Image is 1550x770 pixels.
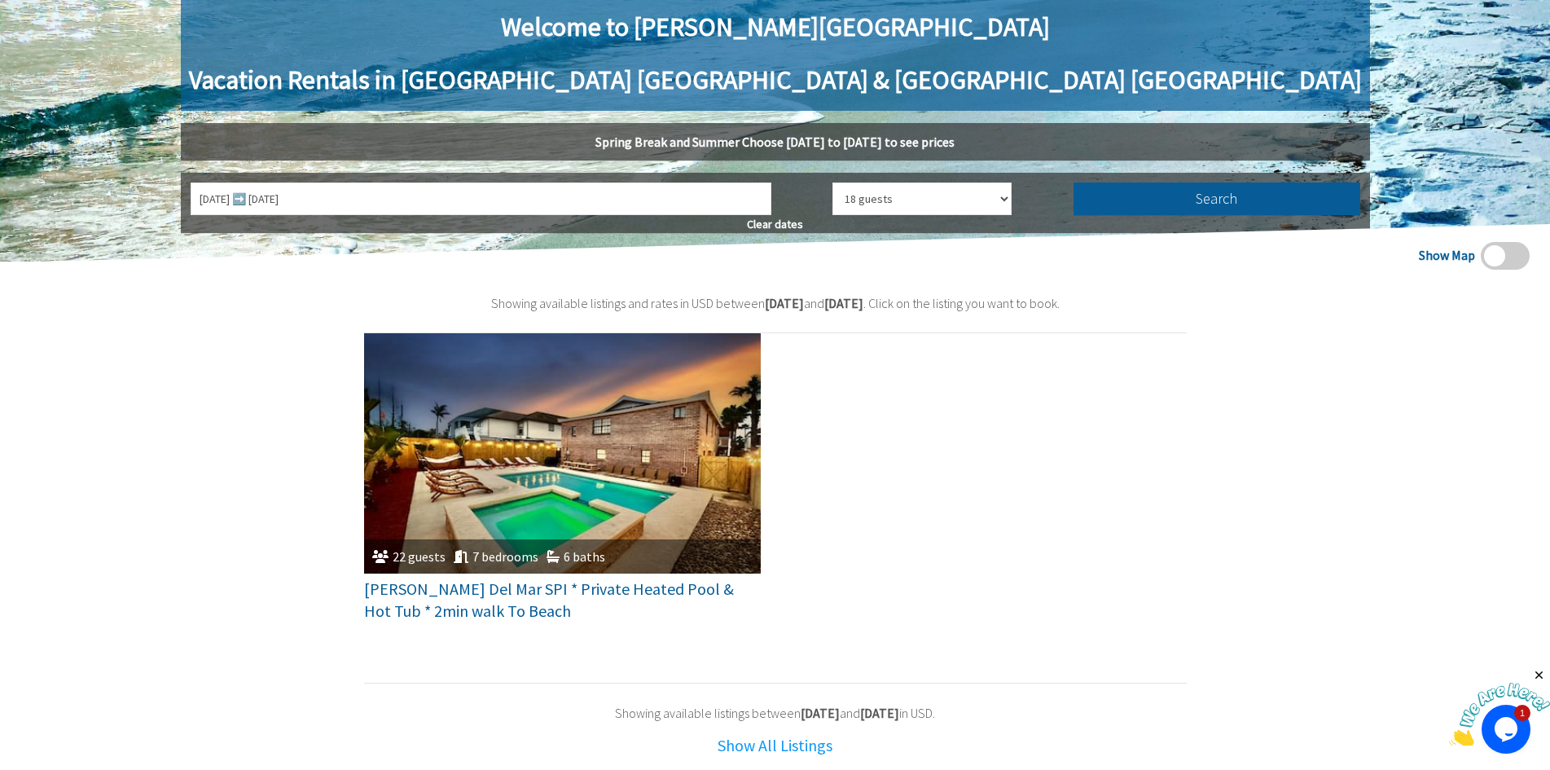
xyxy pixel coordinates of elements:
span: Show Map [1419,246,1475,264]
div: 7 bedrooms [446,548,538,565]
div: 6 baths [538,548,605,565]
iframe: chat widget [1449,668,1550,746]
b: [DATE] [860,705,899,721]
h5: Spring Break and Summer Choose [DATE] to [DATE] to see prices [181,123,1370,161]
div: Showing available listings between and in USD. [364,704,1187,722]
div: Showing available listings and rates in USD between and . Click on the listing you want to book. [364,294,1187,312]
a: Show All Listings [718,735,832,755]
b: [DATE] [765,295,804,311]
span: [PERSON_NAME] Del Mar SPI * Private Heated Pool & Hot Tub * 2min walk To Beach [364,579,734,621]
div: 22 guests [364,548,446,565]
span: Clear dates [747,217,803,231]
input: Select your dates [191,183,771,215]
b: [DATE] [824,295,863,311]
img: 1b3d0ca6-a5be-407f-aaf6-da6a259b87e9.jpeg [364,333,762,574]
b: [DATE] [801,705,840,721]
button: Search [1074,183,1360,215]
a: 22 guests 7 bedrooms 6 baths [PERSON_NAME] Del Mar SPI * Private Heated Pool & Hot Tub * 2min wal... [364,333,762,622]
